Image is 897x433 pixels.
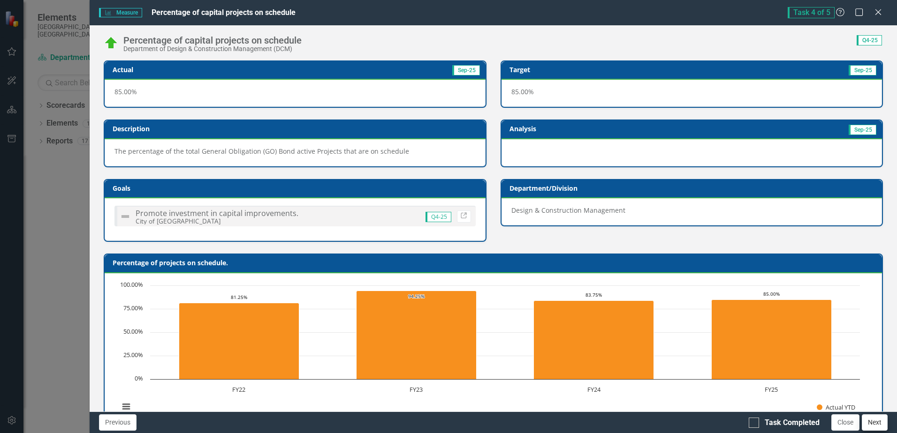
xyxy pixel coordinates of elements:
[788,7,835,18] span: Task 4 of 5
[357,291,477,379] path: FY23, 94.25. Actual YTD.
[113,66,267,73] h3: Actual
[511,87,534,96] span: 85.00%
[123,327,143,336] text: 50.00%
[831,414,859,431] button: Close
[585,291,602,298] text: 83.75%
[152,8,296,17] span: Percentage of capital projects on schedule
[114,147,409,156] span: The percentage of the total General Obligation (GO) Bond active Projects that are on schedule
[99,8,142,17] span: Measure
[763,291,780,297] text: 85.00%
[712,299,832,379] path: FY25, 85. Actual YTD.
[120,280,143,289] text: 100.00%
[136,216,220,225] small: City of [GEOGRAPHIC_DATA]
[509,125,687,132] h3: Analysis
[179,303,299,379] path: FY22, 81.25. Actual YTD.
[113,259,877,266] h3: Percentage of projects on schedule.
[408,293,425,299] text: 94.25%
[862,414,888,431] button: Next
[511,206,625,215] span: Design & Construction Management
[114,281,865,421] svg: Interactive chart
[231,294,247,300] text: 81.25%
[587,385,601,394] text: FY24
[104,36,119,51] img: On Track (80% or higher)
[114,281,872,421] div: Chart. Highcharts interactive chart.
[123,45,302,52] div: Department of Design & Construction Management (DCM)
[452,65,480,75] span: Sep-25
[509,66,664,73] h3: Target
[509,185,877,192] h3: Department/Division
[120,211,131,222] img: Not Defined
[849,65,876,75] span: Sep-25
[426,212,451,222] span: Q4-25
[123,35,302,45] div: Percentage of capital projects on schedule
[817,403,856,411] button: Show Actual YTD
[232,385,245,394] text: FY22
[135,374,143,382] text: 0%
[114,87,137,96] span: 85.00%
[857,35,882,45] span: Q4-25
[765,418,820,428] div: Task Completed
[849,125,876,135] span: Sep-25
[534,300,654,379] path: FY24, 83.75. Actual YTD.
[123,351,143,359] text: 25.00%
[765,385,778,394] text: FY25
[120,400,133,413] button: View chart menu, Chart
[113,125,480,132] h3: Description
[113,185,480,192] h3: Goals
[410,385,423,394] text: FY23
[99,414,137,431] button: Previous
[123,304,143,312] text: 75.00%
[136,208,298,218] span: Promote investment in capital improvements.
